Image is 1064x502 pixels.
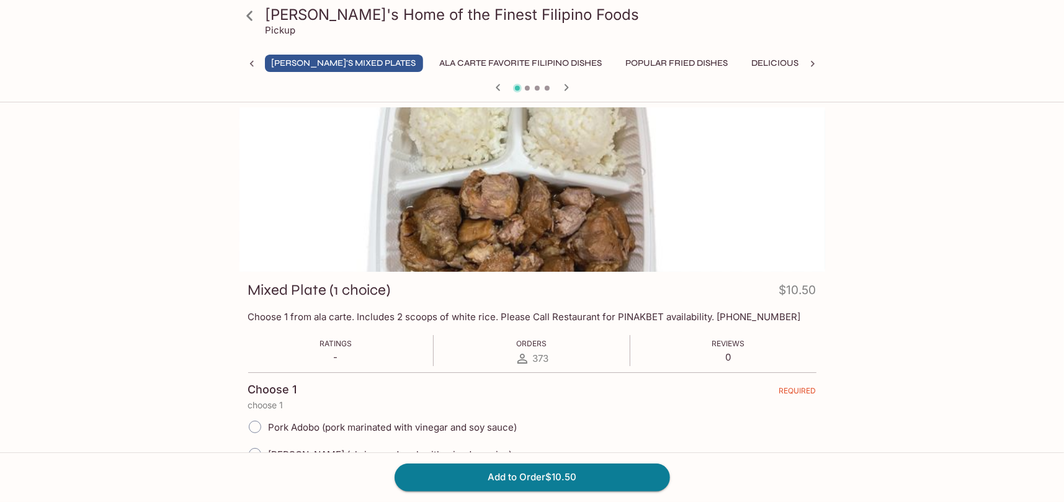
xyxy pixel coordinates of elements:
h4: Choose 1 [248,383,297,397]
p: - [320,351,352,363]
h4: $10.50 [779,280,816,305]
span: Orders [516,339,547,348]
h3: Mixed Plate (1 choice) [248,280,391,300]
span: Pork Adobo (pork marinated with vinegar and soy sauce) [269,421,517,433]
span: 373 [532,352,548,364]
p: Choose 1 from ala carte. Includes 2 scoops of white rice. Please Call Restaurant for PINAKBET ava... [248,311,816,323]
p: 0 [712,351,744,363]
span: REQUIRED [779,386,816,400]
button: Delicious Soups [745,55,837,72]
h3: [PERSON_NAME]'s Home of the Finest Filipino Foods [266,5,820,24]
span: Ratings [320,339,352,348]
button: [PERSON_NAME]'s Mixed Plates [265,55,423,72]
button: Ala Carte Favorite Filipino Dishes [433,55,609,72]
button: Add to Order$10.50 [395,464,670,491]
p: Pickup [266,24,296,36]
span: [PERSON_NAME] (shrimp and pork with mixed veggies) [269,449,512,460]
p: choose 1 [248,400,816,410]
div: Mixed Plate (1 choice) [239,107,825,272]
button: Popular Fried Dishes [619,55,735,72]
span: Reviews [712,339,744,348]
